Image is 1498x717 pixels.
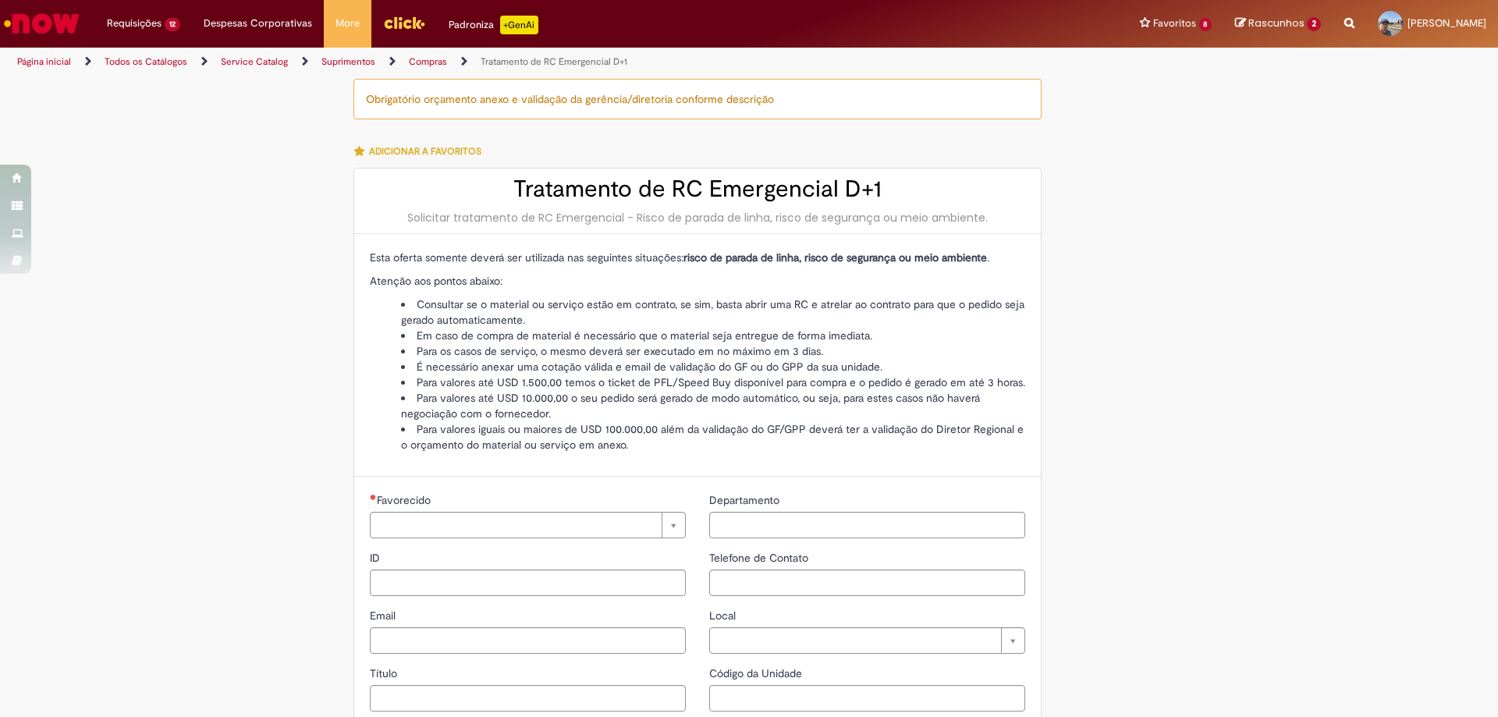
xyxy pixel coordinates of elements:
span: ID [370,551,383,565]
span: Adicionar a Favoritos [369,145,481,158]
a: Suprimentos [321,55,375,68]
li: É necessário anexar uma cotação válida e email de validação do GF ou do GPP da sua unidade. [401,359,1025,374]
a: Service Catalog [221,55,288,68]
button: Adicionar a Favoritos [353,135,490,168]
li: Para valores até USD 10.000,00 o seu pedido será gerado de modo automático, ou seja, para estes c... [401,390,1025,421]
input: Departamento [709,512,1025,538]
span: Favoritos [1153,16,1196,31]
span: Local [709,609,739,623]
a: Tratamento de RC Emergencial D+1 [481,55,627,68]
input: Título [370,685,686,712]
a: Limpar campo Favorecido [370,512,686,538]
div: Obrigatório orçamento anexo e validação da gerência/diretoria conforme descrição [353,79,1042,119]
input: Código da Unidade [709,685,1025,712]
span: Despesas Corporativas [204,16,312,31]
a: Todos os Catálogos [105,55,187,68]
li: Em caso de compra de material é necessário que o material seja entregue de forma imediata. [401,328,1025,343]
li: Consultar se o material ou serviço estão em contrato, se sim, basta abrir uma RC e atrelar ao con... [401,296,1025,328]
span: 12 [165,18,180,31]
input: Telefone de Contato [709,570,1025,596]
span: 8 [1199,18,1212,31]
li: Para valores até USD 1.500,00 temos o ticket de PFL/Speed Buy disponível para compra e o pedido é... [401,374,1025,390]
span: Email [370,609,399,623]
div: Padroniza [449,16,538,34]
span: 2 [1307,17,1321,31]
p: Esta oferta somente deverá ser utilizada nas seguintes situações: . [370,250,1025,265]
strong: risco de parada de linha, risco de segurança ou meio ambiente [683,250,987,264]
span: More [335,16,360,31]
span: Departamento [709,493,783,507]
p: Atenção aos pontos abaixo: [370,273,1025,289]
ul: Trilhas de página [12,48,987,76]
li: Para valores iguais ou maiores de USD 100.000,00 além da validação do GF/GPP deverá ter a validaç... [401,421,1025,453]
span: Requisições [107,16,162,31]
span: Telefone de Contato [709,551,811,565]
span: Código da Unidade [709,666,805,680]
img: ServiceNow [2,8,82,39]
span: Título [370,666,400,680]
a: Limpar campo Local [709,627,1025,654]
p: +GenAi [500,16,538,34]
span: Necessários - Favorecido [377,493,434,507]
input: ID [370,570,686,596]
span: Necessários [370,494,377,500]
div: Solicitar tratamento de RC Emergencial - Risco de parada de linha, risco de segurança ou meio amb... [370,210,1025,225]
h2: Tratamento de RC Emergencial D+1 [370,176,1025,202]
span: Rascunhos [1248,16,1305,30]
a: Rascunhos [1235,16,1321,31]
a: Página inicial [17,55,71,68]
span: [PERSON_NAME] [1407,16,1486,30]
a: Compras [409,55,447,68]
input: Email [370,627,686,654]
li: Para os casos de serviço, o mesmo deverá ser executado em no máximo em 3 dias. [401,343,1025,359]
img: click_logo_yellow_360x200.png [383,11,425,34]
